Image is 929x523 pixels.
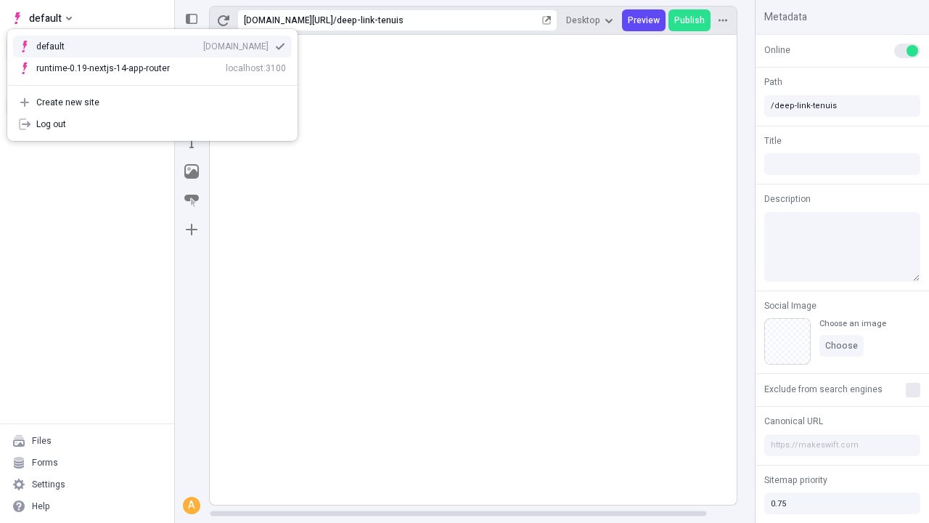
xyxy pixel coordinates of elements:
button: Image [179,158,205,185]
div: Forms [32,457,58,469]
button: Publish [668,9,711,31]
div: default [36,41,87,52]
div: Files [32,435,52,447]
span: Sitemap priority [764,474,827,487]
div: Help [32,500,50,512]
span: Publish [674,15,705,26]
span: Description [764,192,811,206]
span: Online [764,44,790,57]
span: Title [764,134,782,147]
span: Preview [628,15,660,26]
span: Canonical URL [764,415,823,428]
span: Desktop [566,15,600,26]
div: / [333,15,337,26]
button: Select site [6,7,78,29]
div: [URL][DOMAIN_NAME] [244,15,333,26]
button: Preview [622,9,666,31]
button: Text [179,129,205,155]
button: Button [179,187,205,214]
div: Choose an image [819,318,886,329]
span: Social Image [764,299,817,312]
div: localhost:3100 [226,62,286,74]
button: Desktop [560,9,619,31]
span: Choose [825,340,858,352]
span: default [29,9,62,27]
span: Exclude from search engines [764,383,883,396]
div: [DOMAIN_NAME] [203,41,269,52]
span: Path [764,76,782,89]
div: runtime-0.19-nextjs-14-app-router [36,62,170,74]
div: Settings [32,479,65,490]
button: Choose [819,335,864,357]
input: https://makeswift.com [764,434,920,456]
div: A [184,498,199,513]
div: deep-link-tenuis [337,15,539,26]
div: Suggestions [7,30,298,85]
